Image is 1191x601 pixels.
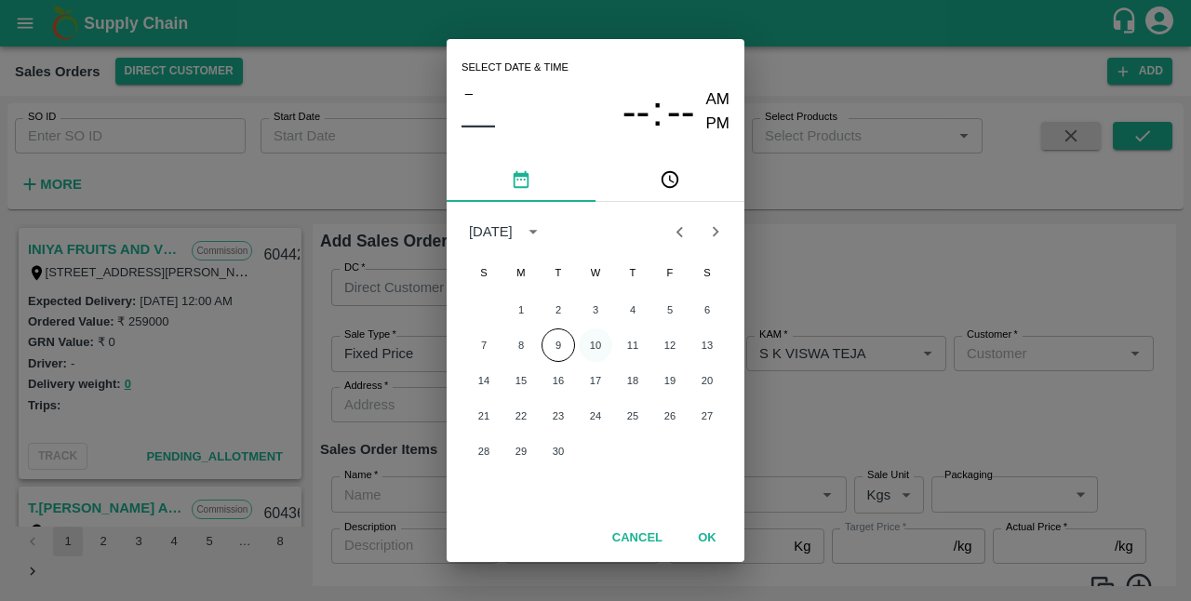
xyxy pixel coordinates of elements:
[690,364,724,397] button: 20
[622,87,650,136] span: --
[605,522,670,554] button: Cancel
[616,328,649,362] button: 11
[579,254,612,291] span: Wednesday
[467,364,501,397] button: 14
[579,364,612,397] button: 17
[667,87,695,136] span: --
[467,399,501,433] button: 21
[542,293,575,327] button: 2
[653,328,687,362] button: 12
[542,254,575,291] span: Tuesday
[504,254,538,291] span: Monday
[467,434,501,468] button: 28
[542,434,575,468] button: 30
[690,254,724,291] span: Saturday
[706,112,730,137] button: PM
[462,54,569,82] span: Select date & time
[542,399,575,433] button: 23
[690,399,724,433] button: 27
[595,157,744,202] button: pick time
[467,254,501,291] span: Sunday
[653,364,687,397] button: 19
[698,214,733,249] button: Next month
[616,254,649,291] span: Thursday
[622,87,650,137] button: --
[579,293,612,327] button: 3
[504,399,538,433] button: 22
[616,399,649,433] button: 25
[465,81,473,105] span: –
[667,87,695,137] button: --
[504,328,538,362] button: 8
[706,87,730,113] button: AM
[504,364,538,397] button: 15
[653,254,687,291] span: Friday
[662,214,697,249] button: Previous month
[653,293,687,327] button: 5
[616,364,649,397] button: 18
[467,328,501,362] button: 7
[518,217,548,247] button: calendar view is open, switch to year view
[616,293,649,327] button: 4
[469,221,513,242] div: [DATE]
[651,87,662,137] span: :
[542,328,575,362] button: 9
[542,364,575,397] button: 16
[504,434,538,468] button: 29
[447,157,595,202] button: pick date
[653,399,687,433] button: 26
[677,522,737,554] button: OK
[579,328,612,362] button: 10
[504,293,538,327] button: 1
[579,399,612,433] button: 24
[690,328,724,362] button: 13
[690,293,724,327] button: 6
[462,81,476,105] button: –
[462,105,495,142] button: ––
